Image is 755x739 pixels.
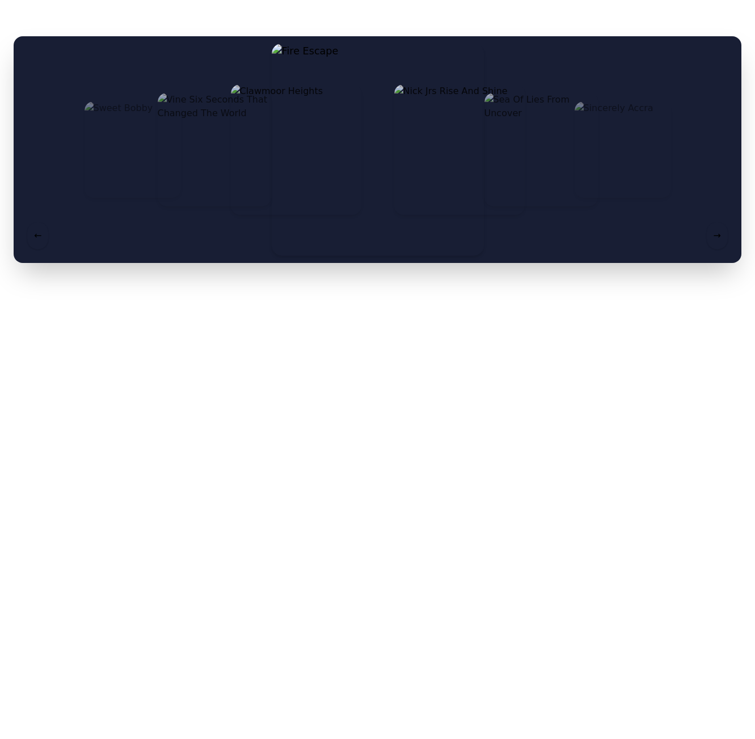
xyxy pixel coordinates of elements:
[272,44,484,256] img: Fire Escape
[707,222,728,249] button: Next
[484,93,598,206] img: Sea Of Lies From Uncover
[158,93,271,206] img: Vine Six Seconds That Changed The World
[231,84,361,215] img: Clawmoor Heights
[575,101,671,198] img: Sincerely Accra
[27,222,48,249] button: Previous
[85,101,181,198] img: Sweet Bobby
